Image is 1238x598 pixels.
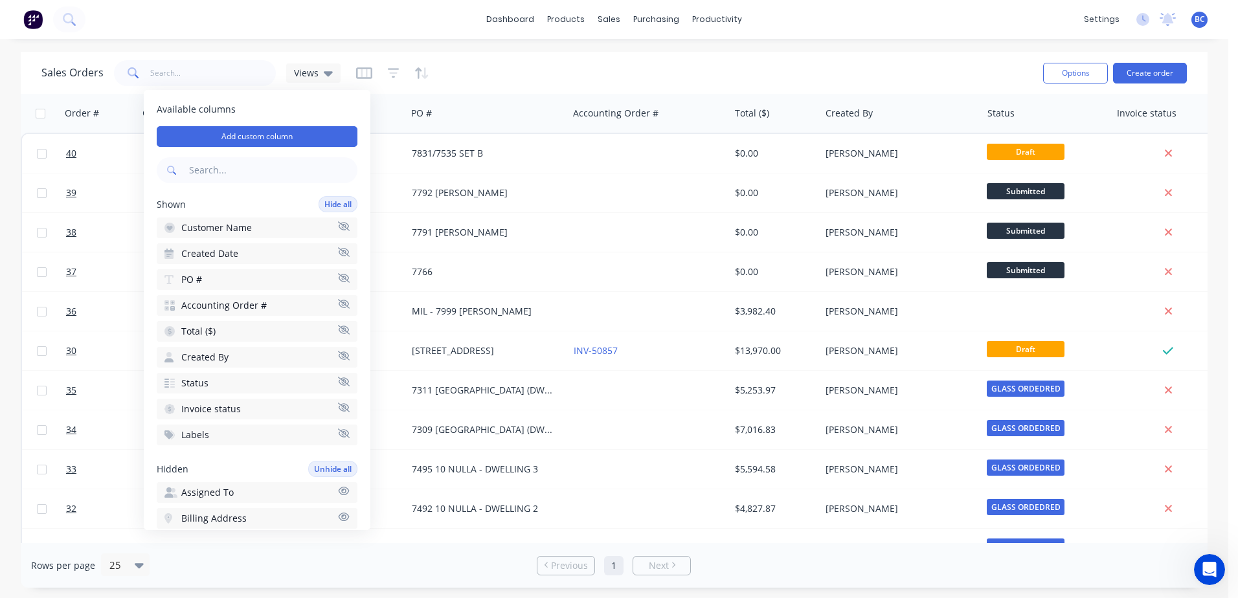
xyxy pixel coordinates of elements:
[987,499,1064,515] span: GLASS ORDEDRED
[826,147,969,160] div: [PERSON_NAME]
[735,344,811,357] div: $13,970.00
[31,559,95,572] span: Rows per page
[573,107,658,120] div: Accounting Order #
[157,463,188,476] span: Hidden
[826,542,969,555] div: [PERSON_NAME]
[66,134,144,173] a: 40
[987,538,1064,555] span: GLASS ORDEDRED
[735,107,769,120] div: Total ($)
[157,295,357,316] button: Accounting Order #
[57,361,238,399] div: It seems to be working now. I'll message back if it happens again. Thank you.
[66,173,144,212] a: 39
[11,397,248,419] textarea: Message…
[181,428,209,441] span: Labels
[826,186,969,199] div: [PERSON_NAME]
[66,292,144,331] a: 36
[604,556,624,575] a: Page 1 is your current page
[532,556,696,575] ul: Pagination
[412,502,556,515] div: 7492 10 NULLA - DWELLING 2
[157,482,357,503] button: Assigned To
[157,321,357,342] button: Total ($)
[66,542,76,555] span: 31
[157,399,357,419] button: Invoice status
[412,147,556,160] div: 7831/7535 SET B
[735,502,811,515] div: $4,827.87
[294,66,319,80] span: Views
[826,502,969,515] div: [PERSON_NAME]
[66,529,144,568] a: 31
[541,10,591,29] div: products
[37,7,58,28] img: Profile image for Maricar
[66,252,144,291] a: 37
[987,460,1064,476] span: GLASS ORDEDRED
[10,59,212,113] div: Thanks for letting me know. Let me check further and get back to you shortly.
[41,67,104,79] h1: Sales Orders
[412,226,556,239] div: 7791 [PERSON_NAME]
[181,486,234,499] span: Assigned To
[412,384,556,397] div: 7311 [GEOGRAPHIC_DATA] (DWELLING 2)
[551,559,588,572] span: Previous
[987,183,1064,199] span: Submitted
[181,221,252,234] span: Customer Name
[142,107,213,120] div: Customer Name
[10,114,249,354] div: Maricar says…
[157,269,357,290] button: PO #
[1043,63,1108,83] button: Options
[649,559,669,572] span: Next
[181,299,267,312] span: Accounting Order #
[735,186,811,199] div: $0.00
[412,186,556,199] div: 7792 [PERSON_NAME]
[412,344,556,357] div: [STREET_ADDRESS]
[157,126,357,147] button: Add custom column
[181,325,216,338] span: Total ($)
[537,559,594,572] a: Previous page
[308,461,357,477] button: Unhide all
[181,351,229,364] span: Created By
[66,384,76,397] span: 35
[735,463,811,476] div: $5,594.58
[65,107,99,120] div: Order #
[181,403,241,415] span: Invoice status
[735,423,811,436] div: $7,016.83
[157,425,357,445] button: Labels
[66,371,144,410] a: 35
[157,347,357,368] button: Created By
[66,331,144,370] a: 30
[987,107,1015,120] div: Status
[181,247,238,260] span: Created Date
[150,60,276,86] input: Search...
[735,305,811,318] div: $3,982.40
[10,114,212,344] div: I just tried and was able to generate a quote for Quote #20. Could you please do us a favor and c...
[10,353,249,417] div: Brooke says…
[633,559,690,572] a: Next page
[686,10,748,29] div: productivity
[8,5,33,30] button: go back
[181,377,208,390] span: Status
[63,6,102,16] h1: Maricar
[66,186,76,199] span: 39
[826,344,969,357] div: [PERSON_NAME]
[227,5,251,28] div: Close
[181,273,202,286] span: PO #
[1117,107,1176,120] div: Invoice status
[203,5,227,30] button: Home
[574,344,618,357] a: INV-50857
[82,424,93,434] button: Start recording
[66,410,144,449] a: 34
[66,463,76,476] span: 33
[826,384,969,397] div: [PERSON_NAME]
[66,213,144,252] a: 38
[47,353,249,407] div: It seems to be working now. I'll message back if it happens again. Thank you.
[987,381,1064,397] span: GLASS ORDEDRED
[826,305,969,318] div: [PERSON_NAME]
[181,512,247,525] span: Billing Address
[157,103,357,116] span: Available columns
[305,542,401,555] div: [DATE]
[480,10,541,29] a: dashboard
[41,424,51,434] button: Emoji picker
[66,147,76,160] span: 40
[222,419,243,439] button: Send a message…
[411,107,432,120] div: PO #
[66,502,76,515] span: 32
[66,423,76,436] span: 34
